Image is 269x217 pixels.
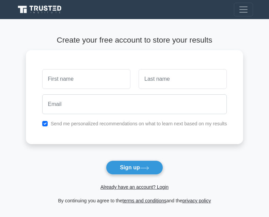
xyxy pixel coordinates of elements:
button: Sign up [106,160,163,175]
div: By continuing you agree to the and the [22,197,248,205]
a: Already have an account? Login [100,184,169,190]
a: privacy policy [183,198,211,203]
input: Last name [139,69,227,89]
button: Toggle navigation [234,3,253,16]
input: First name [42,69,130,89]
a: terms and conditions [123,198,167,203]
input: Email [42,94,227,114]
label: Send me personalized recommendations on what to learn next based on my results [51,121,227,126]
h4: Create your free account to store your results [26,35,243,45]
